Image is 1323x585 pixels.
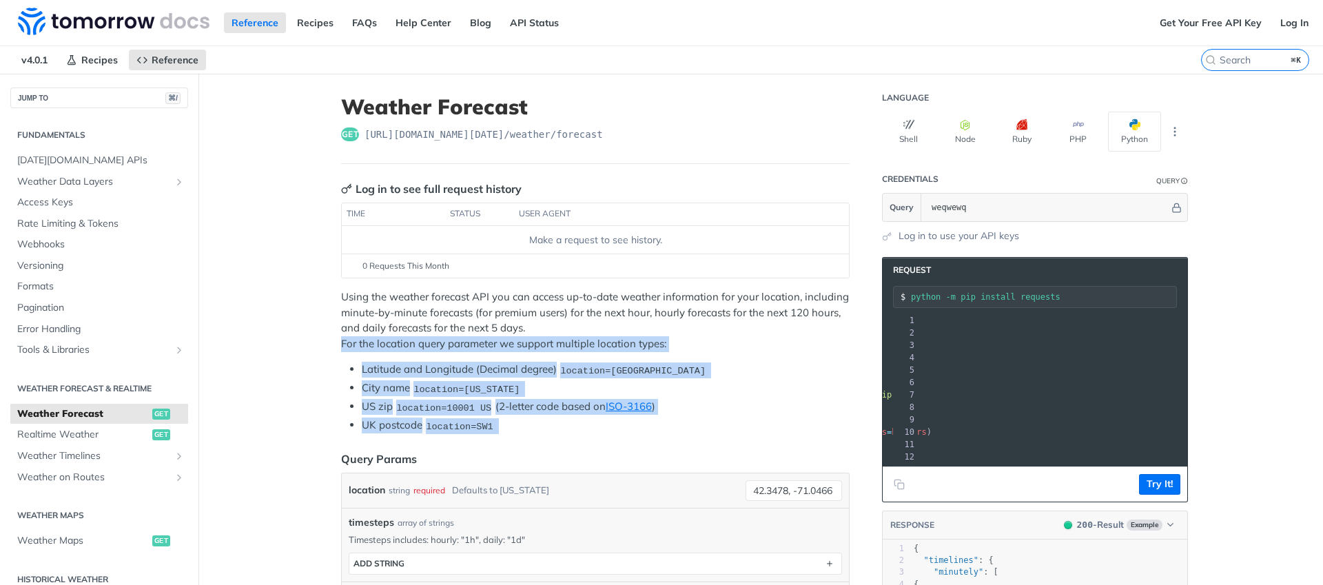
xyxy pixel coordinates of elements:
span: Webhooks [17,238,185,252]
span: Error Handling [17,322,185,336]
span: Realtime Weather [17,428,149,442]
span: Weather on Routes [17,471,170,484]
a: ISO-3166 [606,400,652,413]
span: location=[US_STATE] [413,384,520,394]
div: 3 [893,339,916,351]
a: Blog [462,12,499,33]
a: Formats [10,276,188,297]
span: Access Keys [17,196,185,209]
span: get [341,127,359,141]
a: Realtime Weatherget [10,424,188,445]
button: JUMP TO⌘/ [10,88,188,108]
span: Formats [17,280,185,294]
span: get [152,409,170,420]
div: Language [882,92,929,103]
span: Weather Timelines [17,449,170,463]
a: Weather Mapsget [10,531,188,551]
span: https://api.tomorrow.io/v4/weather/forecast [365,127,603,141]
a: Pagination [10,298,188,318]
li: Latitude and Longitude (Decimal degree) [362,362,850,378]
span: Reference [152,54,198,66]
a: Reference [224,12,286,33]
button: More Languages [1165,121,1185,142]
svg: Key [341,183,352,194]
div: 8 [893,401,916,413]
span: [DATE][DOMAIN_NAME] APIs [17,154,185,167]
svg: Search [1205,54,1216,65]
button: RESPONSE [890,518,935,532]
span: Weather Maps [17,534,149,548]
button: Try It! [1139,474,1180,495]
button: Hide [1169,201,1184,214]
button: Python [1108,112,1161,152]
div: array of strings [398,517,454,529]
span: location=10001 US [396,402,491,413]
li: UK postcode [362,418,850,433]
div: 11 [893,438,916,451]
p: Timesteps includes: hourly: "1h", daily: "1d" [349,533,842,546]
div: 6 [893,376,916,389]
div: 5 [893,364,916,376]
div: 2 [883,555,904,566]
label: location [349,480,385,500]
kbd: ⌘K [1288,53,1305,67]
button: Show subpages for Tools & Libraries [174,345,185,356]
th: user agent [514,203,821,225]
a: Versioning [10,256,188,276]
span: 0 Requests This Month [362,260,449,272]
div: 3 [883,566,904,578]
span: v4.0.1 [14,50,55,70]
div: Query [1156,176,1180,186]
span: Query [890,201,914,214]
a: Rate Limiting & Tokens [10,214,188,234]
div: 9 [893,413,916,426]
button: Show subpages for Weather on Routes [174,472,185,483]
a: [DATE][DOMAIN_NAME] APIs [10,150,188,171]
button: PHP [1052,112,1105,152]
button: Shell [882,112,935,152]
a: Error Handling [10,319,188,340]
div: ADD string [353,558,404,568]
div: QueryInformation [1156,176,1188,186]
span: Weather Forecast [17,407,149,421]
div: Defaults to [US_STATE] [452,480,549,500]
span: 200 [1064,521,1072,529]
span: 200 [1077,520,1093,530]
a: FAQs [345,12,384,33]
div: 10 [893,426,916,438]
a: Tools & LibrariesShow subpages for Tools & Libraries [10,340,188,360]
span: location=[GEOGRAPHIC_DATA] [560,365,706,376]
span: "minutely" [934,567,983,577]
a: API Status [502,12,566,33]
a: Help Center [388,12,459,33]
span: Rate Limiting & Tokens [17,217,185,231]
input: apikey [925,194,1169,221]
span: ⌘/ [165,92,181,104]
button: Query [883,194,921,221]
span: : [ [914,567,998,577]
div: 4 [893,351,916,364]
div: Query Params [341,451,417,467]
button: Copy to clipboard [890,474,909,495]
button: Show subpages for Weather Timelines [174,451,185,462]
span: = [887,427,892,437]
th: time [342,203,445,225]
a: Log In [1273,12,1316,33]
a: Weather TimelinesShow subpages for Weather Timelines [10,446,188,466]
span: Request [886,265,931,276]
span: Weather Data Layers [17,175,170,189]
div: 7 [893,389,916,401]
a: Recipes [59,50,125,70]
span: : { [914,555,994,565]
li: City name [362,380,850,396]
div: Log in to see full request history [341,181,522,197]
a: Weather on RoutesShow subpages for Weather on Routes [10,467,188,488]
div: required [413,480,445,500]
input: Request instructions [911,292,1176,302]
h2: Weather Maps [10,509,188,522]
div: 1 [883,543,904,555]
span: timesteps [349,515,394,530]
a: Weather Forecastget [10,404,188,424]
div: Credentials [882,174,939,185]
div: Make a request to see history. [347,233,843,247]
